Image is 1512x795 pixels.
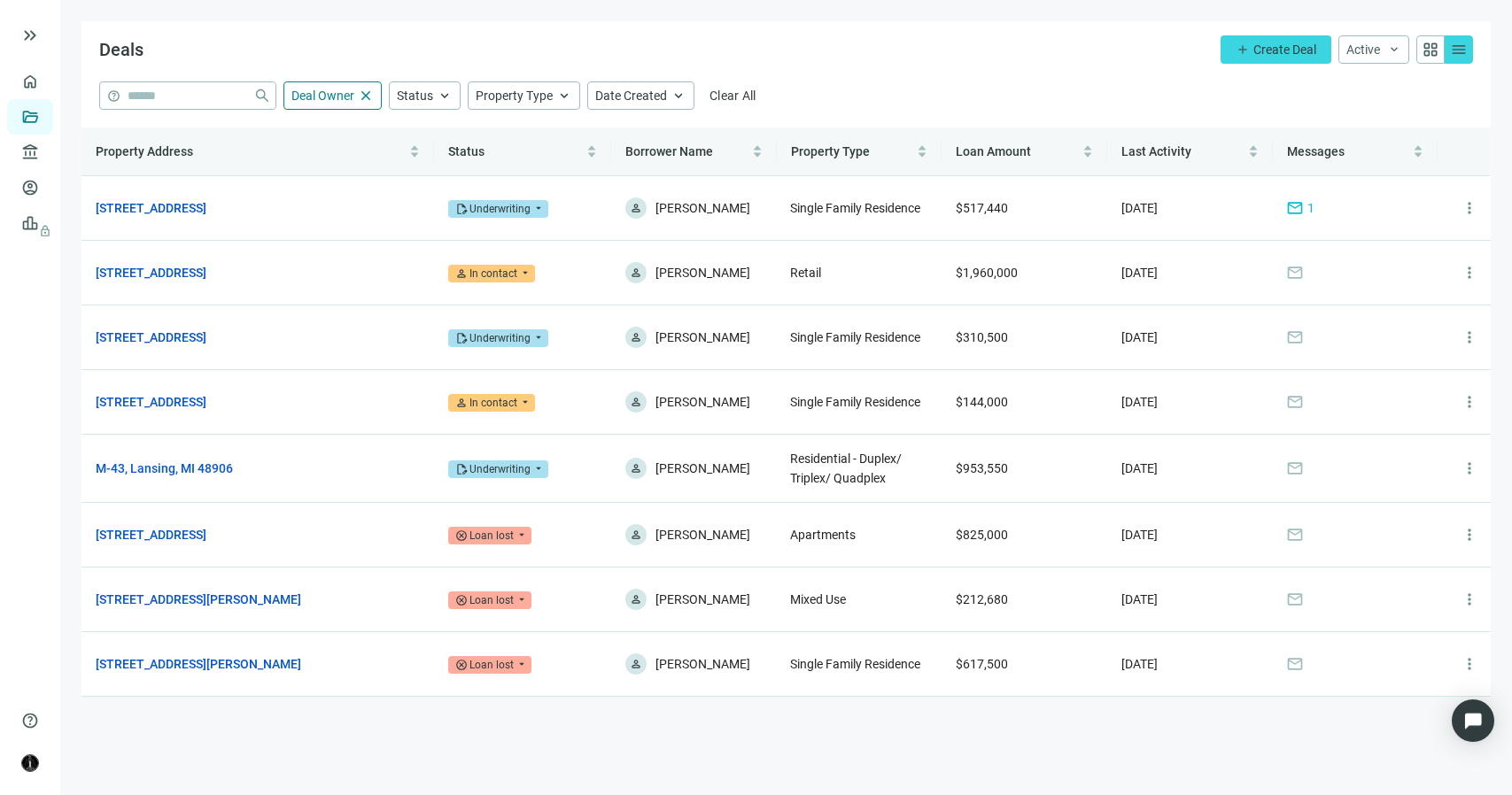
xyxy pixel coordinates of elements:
span: edit_document [455,332,468,344]
span: more_vert [1461,526,1478,544]
span: cancel [455,594,468,606]
button: more_vert [1452,451,1487,486]
span: keyboard_arrow_down [1387,42,1401,57]
button: Clear All [702,81,764,110]
span: Retail [790,266,821,280]
button: keyboard_double_arrow_right [19,25,41,46]
span: [DATE] [1121,657,1158,671]
span: [DATE] [1121,201,1158,215]
div: In contact [469,265,517,282]
span: Status [397,89,433,103]
span: 1 [1307,198,1314,218]
span: mail [1286,655,1304,673]
span: person [630,266,642,279]
span: Residential - Duplex/ Triplex/ Quadplex [790,452,902,485]
span: Messages [1287,144,1345,158]
span: person [455,267,468,280]
span: $310,500 [956,330,1008,344]
span: $517,440 [956,201,1008,215]
span: [DATE] [1121,528,1158,542]
button: more_vert [1452,646,1487,682]
span: Single Family Residence [790,657,920,671]
span: more_vert [1461,459,1478,477]
span: $825,000 [956,528,1008,542]
span: Date Created [595,89,667,103]
div: Underwriting [469,200,531,218]
span: person [630,593,642,606]
span: [PERSON_NAME] [655,391,750,413]
span: Single Family Residence [790,201,920,215]
span: [DATE] [1121,330,1158,344]
span: mail [1286,328,1304,346]
button: addCreate Deal [1221,35,1331,64]
span: person [455,397,468,409]
a: M-43, Lansing, MI 48906 [96,459,233,478]
span: more_vert [1461,655,1478,673]
span: more_vert [1461,393,1478,411]
button: more_vert [1452,582,1487,617]
span: mail [1286,264,1304,282]
button: more_vert [1452,320,1487,355]
span: Property Type [791,144,870,158]
span: more_vert [1461,590,1478,608]
span: mail [1286,199,1304,217]
div: In contact [469,394,517,412]
div: Loan lost [469,591,514,609]
span: Property Type [476,89,553,103]
span: more_vert [1461,199,1478,217]
span: [PERSON_NAME] [655,197,750,219]
div: Underwriting [469,329,531,347]
a: [STREET_ADDRESS][PERSON_NAME] [96,654,301,674]
span: mail [1286,526,1304,544]
span: mail [1286,459,1304,477]
span: cancel [455,529,468,542]
span: person [630,202,642,214]
span: [DATE] [1121,592,1158,606]
span: person [630,331,642,343]
span: keyboard_arrow_up [556,88,572,104]
span: Apartments [790,528,856,542]
button: more_vert [1452,517,1487,552]
a: [STREET_ADDRESS] [96,328,206,347]
div: Open Intercom Messenger [1452,699,1494,742]
span: [PERSON_NAME] [655,458,750,479]
span: Active [1346,42,1380,57]
a: [STREET_ADDRESS][PERSON_NAME] [96,590,301,609]
span: Last Activity [1121,144,1191,158]
span: $212,680 [956,592,1008,606]
a: [STREET_ADDRESS] [96,198,206,218]
span: Create Deal [1253,42,1316,57]
a: [STREET_ADDRESS] [96,263,206,282]
span: help [107,89,120,103]
span: grid_view [1422,41,1439,58]
span: Clear All [709,89,756,103]
span: add [1236,42,1250,57]
span: [PERSON_NAME] [655,653,750,675]
span: close [358,88,374,104]
span: keyboard_arrow_up [671,88,686,104]
span: person [630,529,642,541]
span: Deal Owner [291,89,354,103]
a: [STREET_ADDRESS] [96,525,206,544]
span: help [21,712,39,729]
span: person [630,658,642,670]
span: $953,550 [956,461,1008,475]
span: more_vert [1461,328,1478,346]
span: person [630,396,642,408]
div: Loan lost [469,527,514,544]
div: Loan lost [469,656,514,674]
span: $617,500 [956,657,1008,671]
span: Single Family Residence [790,330,920,344]
span: cancel [455,659,468,671]
span: [DATE] [1121,266,1158,280]
button: Activekeyboard_arrow_down [1338,35,1409,64]
button: more_vert [1452,384,1487,420]
span: menu [1450,41,1468,58]
img: avatar [22,755,38,771]
div: Underwriting [469,460,531,478]
span: $144,000 [956,395,1008,409]
span: person [630,462,642,475]
span: edit_document [455,203,468,215]
span: [DATE] [1121,461,1158,475]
